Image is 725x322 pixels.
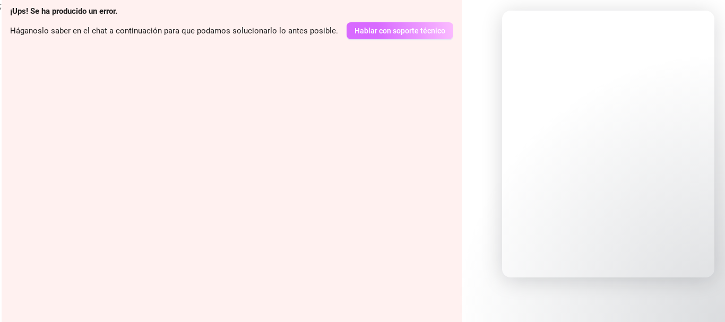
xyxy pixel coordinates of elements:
font: Hablar con soporte técnico [355,27,445,35]
iframe: Intercom live chat [502,11,714,277]
font: ¡Ups! Se ha producido un error. [10,6,117,16]
font: Háganoslo saber en el chat a continuación para que podamos solucionarlo lo antes posible. [10,26,338,36]
iframe: Intercom live chat [689,286,714,311]
button: Hablar con soporte técnico [347,22,453,39]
